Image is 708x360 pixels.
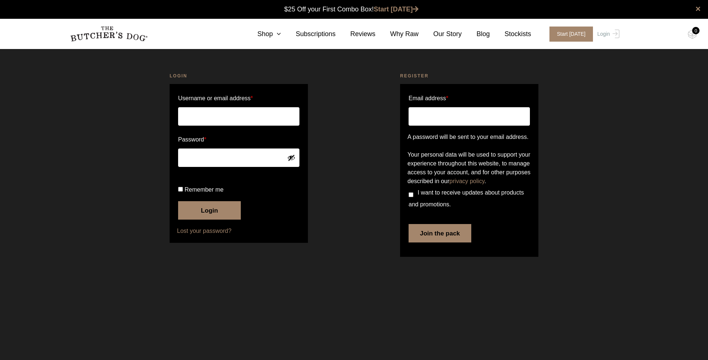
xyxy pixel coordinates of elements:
p: A password will be sent to your email address. [407,133,531,141]
input: I want to receive updates about products and promotions. [409,192,413,197]
a: close [695,4,701,13]
label: Email address [409,92,448,104]
a: Why Raw [375,29,419,39]
button: Join the pack [409,224,471,242]
a: Our Story [419,29,462,39]
a: Stockists [490,29,531,39]
span: Remember me [184,186,223,193]
p: Your personal data will be used to support your experience throughout this website, to manage acc... [407,150,531,186]
label: Username or email address [178,92,299,104]
button: Login [178,201,241,220]
span: Start [DATE] [549,27,593,42]
span: I want to receive updates about products and promotions. [409,189,524,207]
a: privacy policy [450,178,485,184]
a: Blog [462,29,490,39]
h2: Login [170,72,308,80]
a: Shop [243,29,281,39]
a: Start [DATE] [542,27,596,42]
div: 0 [692,27,700,34]
img: TBD_Cart-Empty.png [688,29,697,39]
input: Remember me [178,187,183,192]
a: Login [596,27,619,42]
button: Show password [287,154,295,162]
a: Reviews [336,29,375,39]
label: Password [178,134,299,146]
h2: Register [400,72,538,80]
a: Start [DATE] [374,6,419,13]
a: Lost your password? [177,227,301,235]
a: Subscriptions [281,29,336,39]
